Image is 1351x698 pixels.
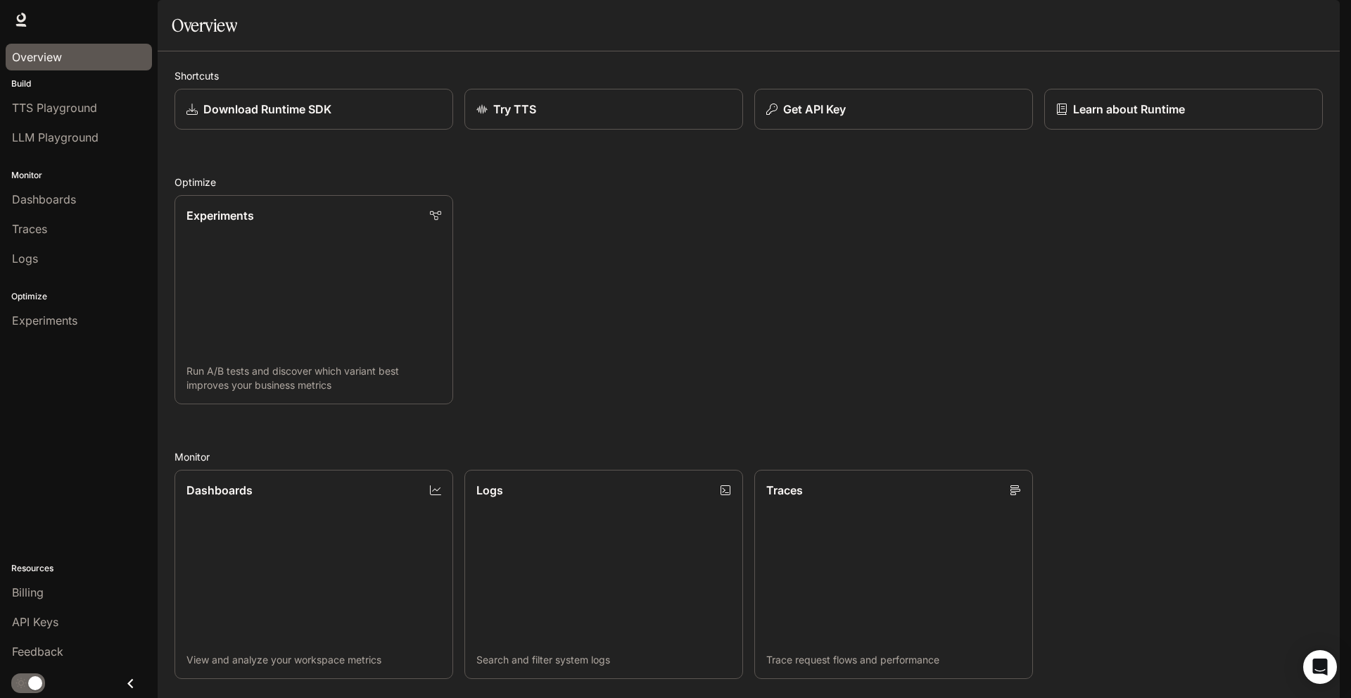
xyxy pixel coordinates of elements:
[186,207,254,224] p: Experiments
[175,175,1323,189] h2: Optimize
[186,482,253,499] p: Dashboards
[783,101,846,118] p: Get API Key
[766,653,1021,667] p: Trace request flows and performance
[175,89,453,130] a: Download Runtime SDK
[464,470,743,679] a: LogsSearch and filter system logs
[175,195,453,404] a: ExperimentsRun A/B tests and discover which variant best improves your business metrics
[172,11,237,39] h1: Overview
[476,482,503,499] p: Logs
[175,68,1323,83] h2: Shortcuts
[175,449,1323,464] h2: Monitor
[186,653,441,667] p: View and analyze your workspace metrics
[493,101,536,118] p: Try TTS
[186,364,441,392] p: Run A/B tests and discover which variant best improves your business metrics
[754,470,1033,679] a: TracesTrace request flows and performance
[766,482,803,499] p: Traces
[464,89,743,130] a: Try TTS
[1303,650,1337,684] div: Open Intercom Messenger
[203,101,331,118] p: Download Runtime SDK
[1044,89,1323,130] a: Learn about Runtime
[175,470,453,679] a: DashboardsView and analyze your workspace metrics
[1073,101,1185,118] p: Learn about Runtime
[476,653,731,667] p: Search and filter system logs
[754,89,1033,130] button: Get API Key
